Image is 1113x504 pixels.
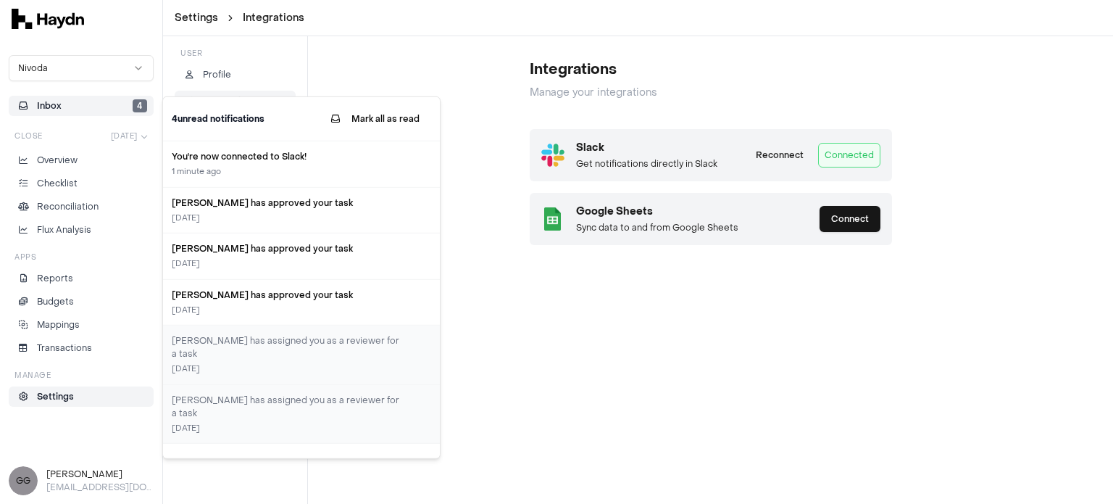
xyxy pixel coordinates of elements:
h3: Close [14,131,43,141]
p: Sync data to and from Google Sheets [576,222,738,234]
a: Mappings [9,315,154,335]
span: [DATE] [111,131,138,141]
h3: [PERSON_NAME] has approved your task [172,288,406,301]
h3: Google Sheets [576,205,738,219]
a: Settings [9,387,154,407]
div: [DATE] [172,258,406,270]
a: Overview [9,150,154,170]
div: 1 minute ago [172,166,431,178]
div: [DATE] [172,422,406,434]
p: [EMAIL_ADDRESS][DOMAIN_NAME] [46,481,154,494]
button: [DATE] [105,128,154,144]
h3: [PERSON_NAME] has approved your task [172,196,406,209]
div: [DATE] [172,363,406,376]
nav: breadcrumb [175,11,304,25]
p: Profile [203,68,231,81]
h3: Apps [14,252,36,263]
a: Reports [9,268,154,289]
h3: You're now connected to Slack! [172,150,431,163]
li: Integrations [243,11,304,25]
h3: Manage [14,370,51,381]
p: Checklist [37,177,78,190]
span: GG [9,466,38,495]
h3: [PERSON_NAME] has approved your task [172,242,406,255]
h3: Slack [576,141,717,155]
p: Manage your integrations [530,86,892,100]
a: Integrations [175,91,296,111]
h2: 4 unread notification s [172,112,264,125]
button: Connect [820,206,880,232]
h3: [PERSON_NAME] has assigned you as a reviewer for a task [172,393,406,419]
a: Transactions [9,338,154,358]
div: [DATE] [172,212,406,224]
button: Mark all as read [320,106,431,132]
a: Checklist [9,173,154,194]
span: 4 [133,99,147,112]
p: Transactions [37,342,92,355]
h3: User [175,48,296,59]
p: Budgets [37,295,74,308]
p: Overview [37,154,78,167]
p: Mappings [37,318,80,331]
a: Budgets [9,292,154,312]
a: Reconciliation [9,197,154,217]
p: Reconciliation [37,200,99,213]
img: Google Sheets [541,207,564,231]
p: Integrations [203,94,257,107]
h3: [PERSON_NAME] [46,468,154,481]
img: Slack [541,144,564,167]
a: Flux Analysis [9,220,154,240]
div: Connected [818,143,880,168]
a: Profile [175,65,296,85]
p: Settings [37,390,74,403]
span: Inbox [37,99,62,112]
h2: Integrations [530,59,892,80]
p: Reports [37,272,73,285]
button: Inbox4 [9,96,154,116]
button: Reconnect [744,142,815,168]
h3: [PERSON_NAME] has assigned you as a reviewer for a task [172,334,406,360]
a: Settings [175,11,218,25]
div: [DATE] [172,304,406,316]
p: Flux Analysis [37,223,91,236]
p: Get notifications directly in Slack [576,158,717,170]
img: svg+xml,%3c [12,9,84,29]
